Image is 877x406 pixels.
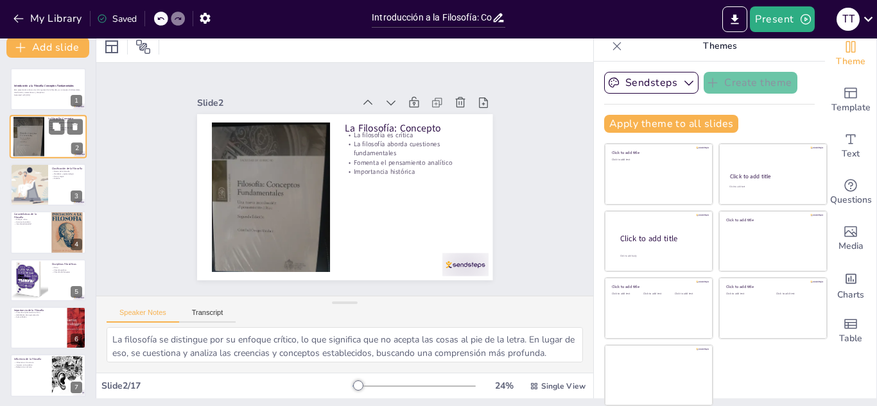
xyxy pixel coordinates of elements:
[52,175,82,178] p: Ética y lógica
[48,117,83,121] p: La Filosofía: Concepto
[612,158,704,162] div: Click to add text
[837,8,860,31] div: T T
[838,239,864,253] span: Media
[10,68,86,110] div: 1
[14,221,44,223] p: Sistema de análisis
[750,6,814,32] button: Present
[675,292,704,296] div: Click to add text
[345,167,478,204] p: Importancia histórica
[836,55,865,69] span: Theme
[10,354,86,396] div: 7
[52,269,82,271] p: Filosofía política
[71,190,82,202] div: 3
[722,6,747,32] button: Export to PowerPoint
[776,292,817,296] div: Click to add text
[730,173,815,180] div: Click to add title
[825,123,876,169] div: Add text boxes
[825,77,876,123] div: Add ready made slides
[704,72,797,94] button: Create theme
[839,332,862,346] span: Table
[349,140,483,186] p: La filosofía aborda cuestiones fundamentales
[837,6,860,32] button: T T
[52,262,82,266] p: Disciplinas Filosóficas
[10,211,86,253] div: 4
[48,127,83,130] p: Fomenta el pensamiento analítico
[52,167,82,171] p: Clasificación de la Filosofía
[48,119,83,122] p: La filosofía es crítica
[604,72,699,94] button: Sendsteps
[726,217,818,222] div: Click to add title
[49,119,64,135] button: Duplicate Slide
[372,8,492,27] input: Insert title
[107,327,583,362] textarea: La filosofía se distingue por su enfoque crítico, lo que significa que no acepta las cosas al pie...
[14,311,64,314] p: Fomenta el pensamiento crítico
[353,131,485,168] p: La filosofía es crítica
[643,292,672,296] div: Click to add text
[6,37,89,58] button: Add slide
[10,307,86,349] div: 6
[52,178,82,180] p: Estética
[825,31,876,77] div: Change the overall theme
[825,308,876,354] div: Add a table
[14,309,64,312] p: Importancia de la Filosofía
[830,193,872,207] span: Questions
[620,233,702,244] div: Click to add title
[825,216,876,262] div: Add images, graphics, shapes or video
[14,89,82,94] p: Esta presentación ofrece una visión general de la filosofía, sus conceptos fundamentales, clasifi...
[14,219,44,221] p: Enfoque crítico
[14,362,48,364] p: Influencia en la ciencia
[71,239,82,250] div: 4
[52,266,82,269] p: Ética
[52,271,82,273] p: Filosofía del lenguaje
[729,185,815,189] div: Click to add text
[14,84,74,87] strong: Introducción a la Filosofía: Conceptos Fundamentales
[842,147,860,161] span: Text
[71,382,82,393] div: 7
[10,164,86,206] div: 3
[14,366,48,369] p: Relevancia en el arte
[101,37,122,57] div: Layout
[541,381,586,391] span: Single View
[10,8,87,29] button: My Library
[179,309,236,323] button: Transcript
[71,286,82,298] div: 5
[347,158,480,195] p: Fomenta el pensamiento analítico
[48,122,83,126] p: La filosofía aborda cuestiones fundamentales
[825,169,876,216] div: Get real-time input from your audience
[620,255,701,258] div: Click to add body
[627,31,812,62] p: Themes
[825,262,876,308] div: Add charts and graphs
[831,101,871,115] span: Template
[215,67,371,112] div: Slide 2
[489,380,519,392] div: 24 %
[101,380,352,392] div: Slide 2 / 17
[71,95,82,106] div: 1
[52,171,82,173] p: Ramas de la filosofía
[14,212,44,219] p: Características de la Filosofía
[837,288,864,302] span: Charts
[14,357,48,361] p: Influencia de la Filosofía
[52,173,82,175] p: Metafísica y epistemología
[135,39,151,55] span: Position
[354,123,487,164] p: La Filosofía: Concepto
[67,119,83,135] button: Delete Slide
[14,94,82,96] p: Generated with [URL]
[71,143,83,155] div: 2
[48,129,83,131] p: Importancia histórica
[726,284,818,289] div: Click to add title
[14,223,44,226] p: Interdisciplinariedad
[97,13,137,25] div: Saved
[107,309,179,323] button: Speaker Notes
[612,150,704,155] div: Click to add title
[10,115,87,159] div: 2
[14,314,64,316] p: Habilidades de argumentación
[612,284,704,289] div: Click to add title
[14,364,48,366] p: Impacto en la política
[10,259,86,301] div: 5
[71,334,82,345] div: 6
[612,292,641,296] div: Click to add text
[726,292,767,296] div: Click to add text
[604,115,738,133] button: Apply theme to all slides
[14,316,64,319] p: Auto-reflexión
